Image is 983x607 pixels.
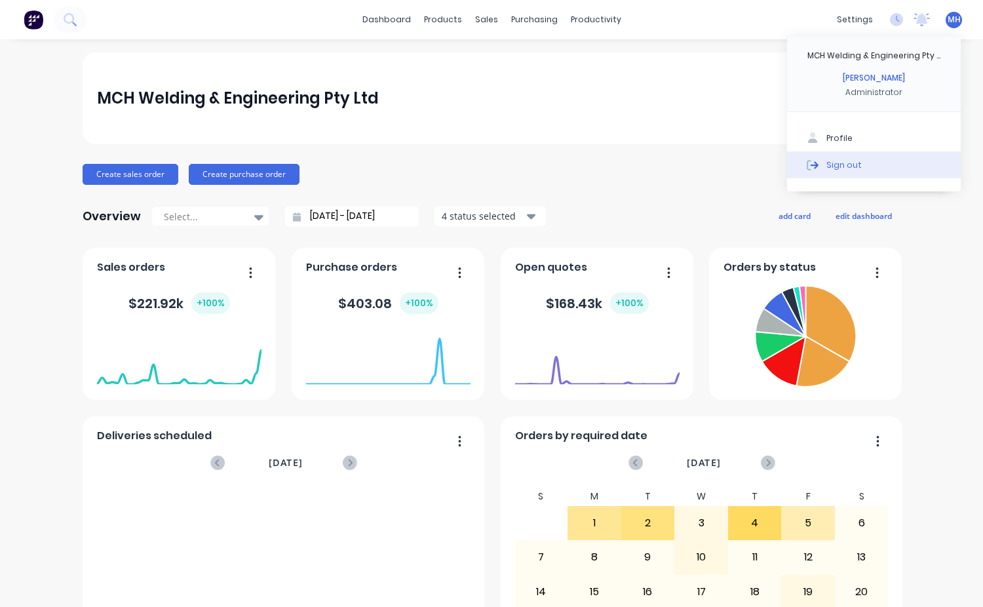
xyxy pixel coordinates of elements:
div: Sign out [826,159,862,170]
span: Sales orders [97,260,165,275]
div: settings [830,10,879,29]
div: 4 [729,507,781,539]
div: 4 status selected [442,209,524,223]
div: F [781,487,835,506]
div: S [835,487,889,506]
div: 8 [568,541,621,574]
div: T [621,487,675,506]
button: add card [770,207,819,224]
span: Open quotes [515,260,587,275]
span: Purchase orders [306,260,397,275]
div: $ 403.08 [338,292,438,314]
button: edit dashboard [827,207,900,224]
span: Deliveries scheduled [97,428,212,444]
div: + 100 % [610,292,649,314]
div: 11 [729,541,781,574]
div: productivity [564,10,628,29]
span: MH [948,14,961,26]
button: Create sales order [83,164,178,185]
div: 5 [782,507,834,539]
div: purchasing [505,10,564,29]
div: W [674,487,728,506]
div: T [728,487,782,506]
div: Profile [826,132,853,144]
div: 7 [515,541,568,574]
div: + 100 % [400,292,438,314]
div: products [417,10,469,29]
div: 12 [782,541,834,574]
div: 6 [836,507,888,539]
img: Factory [24,10,43,29]
button: Sign out [787,151,961,178]
div: $ 168.43k [546,292,649,314]
button: 4 status selected [434,206,546,226]
div: 2 [622,507,674,539]
div: sales [469,10,505,29]
button: Profile [787,125,961,151]
div: M [568,487,621,506]
div: [PERSON_NAME] [843,72,905,84]
div: MCH Welding & Engineering Pty Ltd [97,85,379,111]
div: 10 [675,541,727,574]
div: Overview [83,203,141,229]
div: 9 [622,541,674,574]
div: Administrator [845,87,902,98]
span: [DATE] [687,456,721,470]
div: $ 221.92k [128,292,230,314]
div: MCH Welding & Engineering Pty ... [807,50,940,62]
button: Create purchase order [189,164,299,185]
span: [DATE] [269,456,303,470]
a: dashboard [356,10,417,29]
div: 1 [568,507,621,539]
div: 3 [675,507,727,539]
div: 13 [836,541,888,574]
div: S [514,487,568,506]
div: + 100 % [191,292,230,314]
span: Orders by status [723,260,816,275]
